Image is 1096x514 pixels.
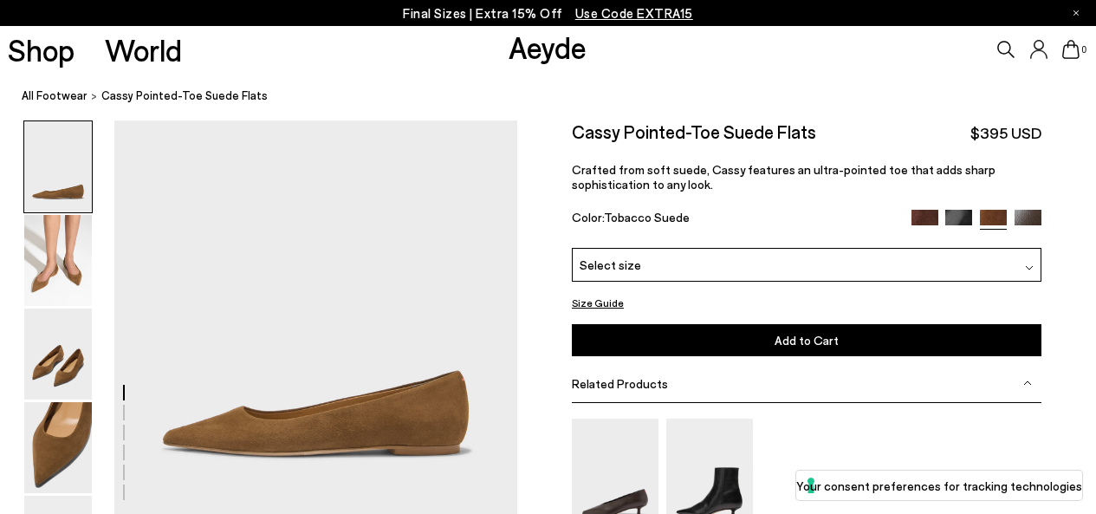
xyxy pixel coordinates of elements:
button: Size Guide [572,292,624,314]
span: Cassy Pointed-Toe Suede Flats [101,87,268,105]
span: Navigate to /collections/ss25-final-sizes [575,5,693,21]
span: Select size [580,256,641,274]
span: $395 USD [970,122,1041,144]
img: Cassy Pointed-Toe Suede Flats - Image 4 [24,402,92,493]
a: All Footwear [22,87,88,105]
a: Aeyde [509,29,587,65]
button: Add to Cart [572,324,1041,356]
img: svg%3E [1023,379,1032,387]
img: Cassy Pointed-Toe Suede Flats - Image 1 [24,121,92,212]
span: Related Products [572,376,668,391]
img: Cassy Pointed-Toe Suede Flats - Image 2 [24,215,92,306]
img: Cassy Pointed-Toe Suede Flats - Image 3 [24,309,92,400]
span: Tobacco Suede [604,210,690,224]
img: svg%3E [1025,264,1034,272]
p: Crafted from soft suede, Cassy features an ultra-pointed toe that adds sharp sophistication to an... [572,162,1041,192]
a: 0 [1062,40,1080,59]
nav: breadcrumb [22,73,1096,120]
button: Your consent preferences for tracking technologies [796,471,1082,500]
p: Final Sizes | Extra 15% Off [403,3,693,24]
label: Your consent preferences for tracking technologies [796,477,1082,495]
a: Shop [8,35,75,65]
a: World [105,35,182,65]
span: 0 [1080,45,1088,55]
span: Add to Cart [775,333,839,348]
div: Color: [572,210,896,230]
h2: Cassy Pointed-Toe Suede Flats [572,120,816,142]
